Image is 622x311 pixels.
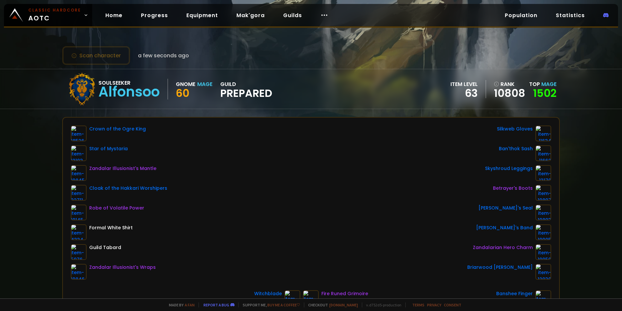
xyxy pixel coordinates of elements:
[197,80,212,88] div: Mage
[71,126,87,141] img: item-18526
[238,302,300,307] span: Support me,
[478,205,533,212] div: [PERSON_NAME]'s Seal
[181,9,223,22] a: Equipment
[450,88,478,98] div: 63
[450,80,478,88] div: item level
[254,290,282,297] div: Witchblade
[185,302,195,307] a: a fan
[89,145,128,152] div: Star of Mystaria
[535,244,551,260] img: item-19950
[493,185,533,192] div: Betrayer's Boots
[231,9,270,22] a: Mak'gora
[28,7,81,13] small: Classic Hardcore
[500,9,543,22] a: Population
[220,80,272,98] div: guild
[71,205,87,220] img: item-19145
[89,264,156,271] div: Zandalar Illusionist's Wraps
[497,126,533,132] div: Silkweb Gloves
[89,224,133,231] div: Formal White Shirt
[71,244,87,260] img: item-5976
[267,302,300,307] a: Buy me a coffee
[551,9,590,22] a: Statistics
[71,224,87,240] img: item-4334
[535,205,551,220] img: item-19893
[473,244,533,251] div: Zandalarian Hero Charm
[535,224,551,240] img: item-19905
[278,9,307,22] a: Guilds
[89,205,144,212] div: Robe of Volatile Power
[98,87,160,97] div: Alfonsoo
[136,9,173,22] a: Progress
[98,79,160,87] div: Soulseeker
[535,126,551,141] img: item-11634
[541,80,556,88] span: Mage
[89,126,146,132] div: Crown of the Ogre King
[485,165,533,172] div: Skyshroud Leggings
[494,80,525,88] div: rank
[89,244,121,251] div: Guild Tabard
[529,80,556,88] div: Top
[220,88,272,98] span: Prepared
[467,264,533,271] div: Briarwood [PERSON_NAME]
[89,185,167,192] div: Cloak of the Hakkari Worshipers
[499,145,533,152] div: Ban'thok Sash
[138,51,189,60] span: a few seconds ago
[535,264,551,280] img: item-12930
[71,185,87,201] img: item-22711
[203,302,229,307] a: Report a bug
[176,80,195,88] div: Gnome
[71,165,87,181] img: item-19845
[444,302,461,307] a: Consent
[176,86,189,100] span: 60
[362,302,401,307] span: v. d752d5 - production
[100,9,128,22] a: Home
[165,302,195,307] span: Made by
[496,290,533,297] div: Banshee Finger
[412,302,424,307] a: Terms
[535,165,551,181] img: item-13170
[427,302,441,307] a: Privacy
[89,165,156,172] div: Zandalar Illusionist's Mantle
[4,4,92,26] a: Classic HardcoreAOTC
[71,145,87,161] img: item-12103
[476,224,533,231] div: [PERSON_NAME]'s Band
[28,7,81,23] span: AOTC
[535,185,551,201] img: item-19897
[329,302,358,307] a: [DOMAIN_NAME]
[535,145,551,161] img: item-11662
[71,264,87,280] img: item-19846
[321,290,368,297] div: Fire Runed Grimoire
[62,46,130,65] button: Scan character
[304,302,358,307] span: Checkout
[533,86,556,100] a: 1502
[494,88,525,98] a: 10808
